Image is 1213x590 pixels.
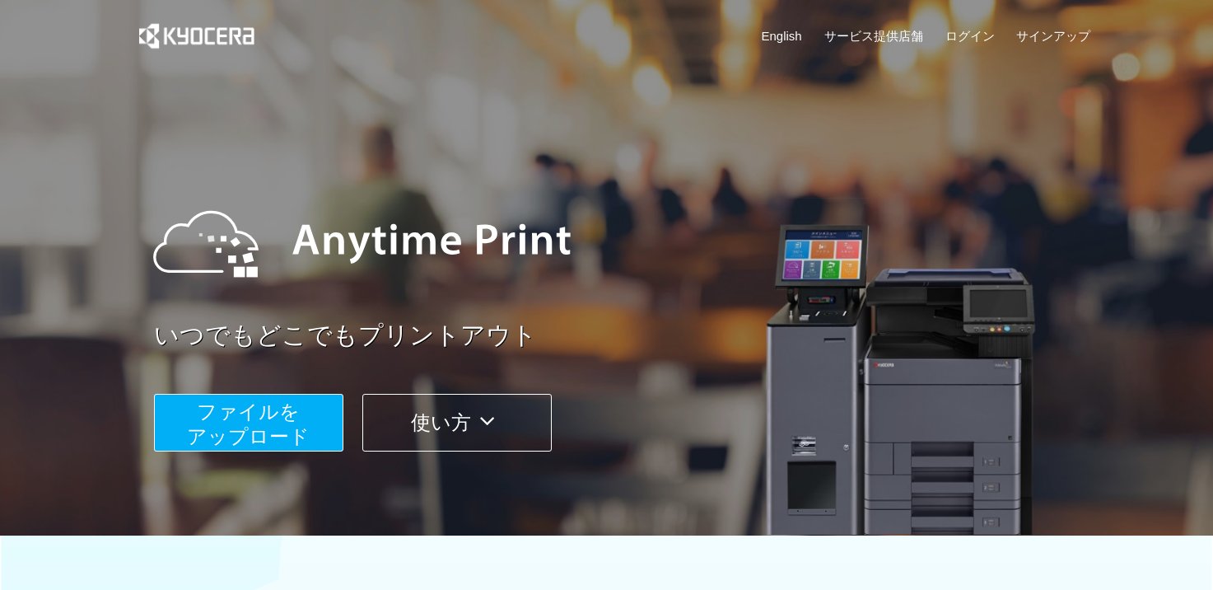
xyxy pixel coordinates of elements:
button: ファイルを​​アップロード [154,394,343,452]
button: 使い方 [362,394,552,452]
a: サインアップ [1016,27,1090,44]
a: サービス提供店舗 [824,27,923,44]
span: ファイルを ​​アップロード [187,400,310,447]
a: いつでもどこでもプリントアウト [154,318,1101,354]
a: English [762,27,802,44]
a: ログイン [945,27,995,44]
